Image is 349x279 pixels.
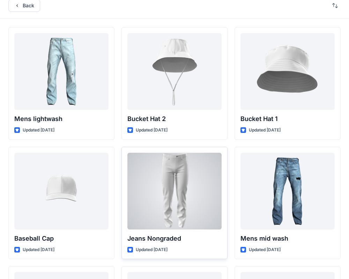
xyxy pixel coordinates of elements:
a: Bucket Hat 1 [240,33,335,110]
p: Updated [DATE] [136,246,168,254]
p: Mens lightwash [14,114,109,124]
p: Updated [DATE] [23,246,54,254]
a: Jeans Nongraded [127,153,222,229]
p: Mens mid wash [240,234,335,243]
p: Updated [DATE] [23,127,54,134]
p: Baseball Cap [14,234,109,243]
p: Bucket Hat 1 [240,114,335,124]
a: Mens mid wash [240,153,335,229]
a: Baseball Cap [14,153,109,229]
p: Updated [DATE] [249,246,281,254]
p: Updated [DATE] [249,127,281,134]
a: Bucket Hat 2 [127,33,222,110]
a: Mens lightwash [14,33,109,110]
p: Updated [DATE] [136,127,168,134]
p: Bucket Hat 2 [127,114,222,124]
p: Jeans Nongraded [127,234,222,243]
